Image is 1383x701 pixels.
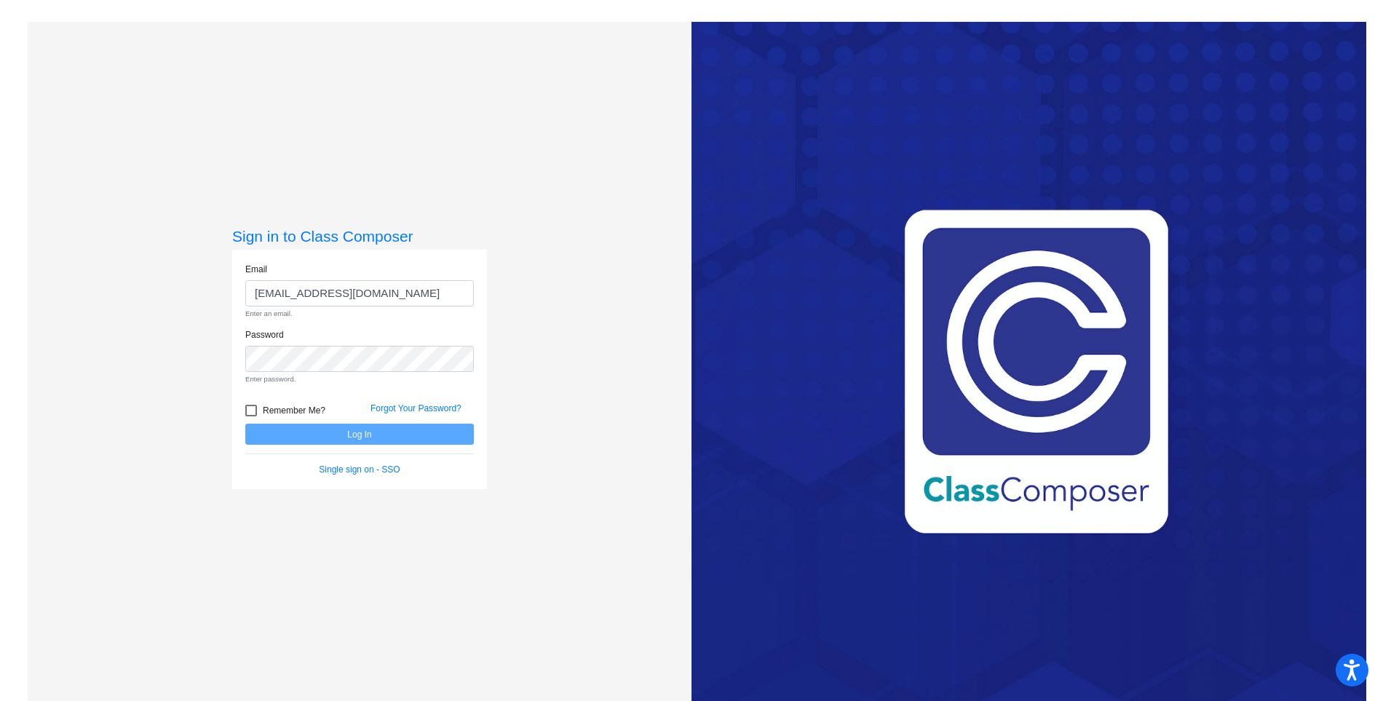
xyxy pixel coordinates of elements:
small: Enter an email. [245,309,474,319]
h3: Sign in to Class Composer [232,227,487,245]
small: Enter password. [245,374,474,384]
label: Password [245,328,284,341]
a: Forgot Your Password? [370,403,461,413]
a: Single sign on - SSO [319,464,400,475]
button: Log In [245,424,474,445]
span: Remember Me? [263,402,325,419]
label: Email [245,263,267,276]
